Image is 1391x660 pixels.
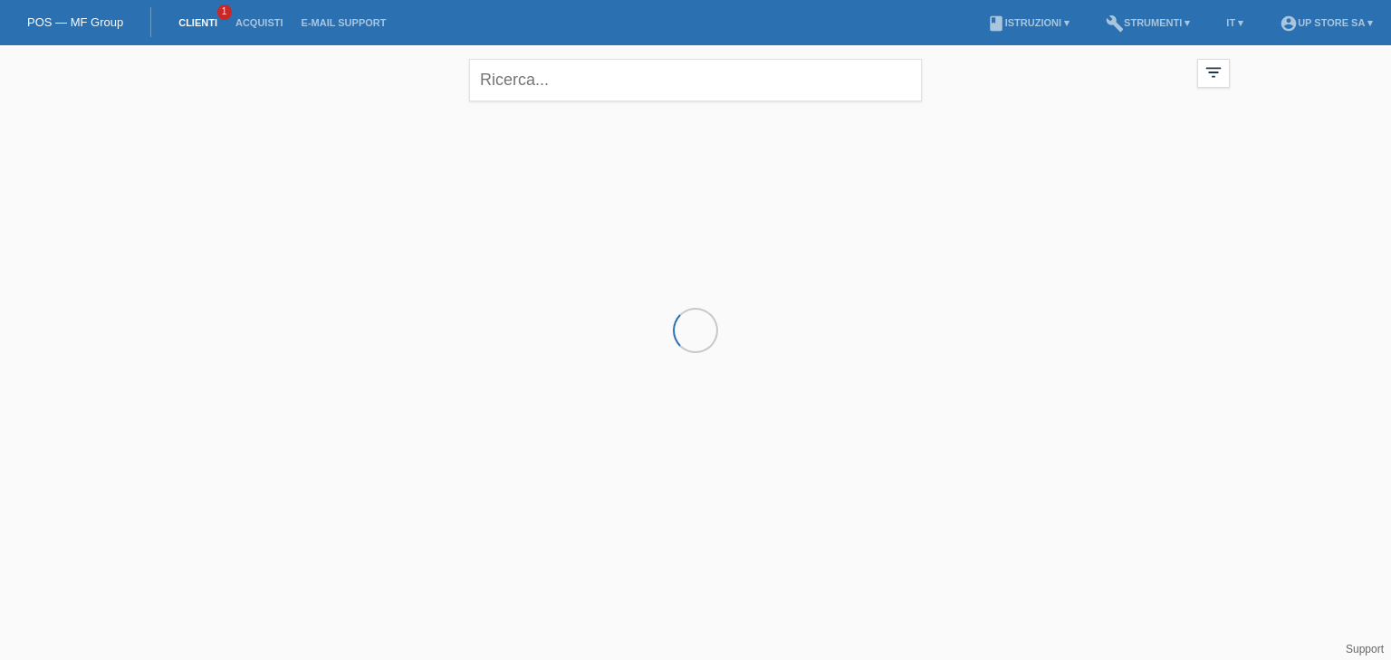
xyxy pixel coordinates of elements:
i: book [987,14,1005,33]
i: account_circle [1280,14,1298,33]
a: POS — MF Group [27,15,123,29]
a: bookIstruzioni ▾ [978,17,1079,28]
a: Support [1346,643,1384,655]
a: Acquisti [226,17,293,28]
i: build [1106,14,1124,33]
a: IT ▾ [1217,17,1252,28]
a: Clienti [169,17,226,28]
i: filter_list [1204,62,1223,82]
a: account_circleUp Store SA ▾ [1271,17,1382,28]
span: 1 [217,5,232,20]
a: E-mail Support [293,17,396,28]
a: buildStrumenti ▾ [1097,17,1199,28]
input: Ricerca... [469,59,922,101]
